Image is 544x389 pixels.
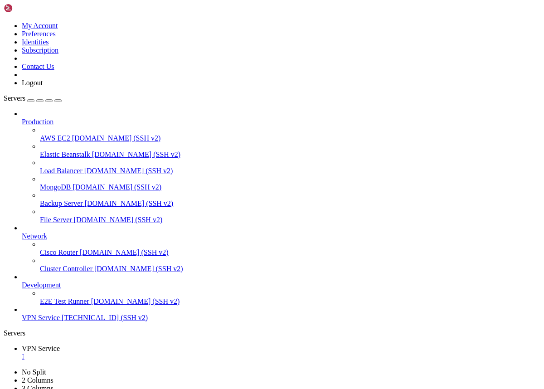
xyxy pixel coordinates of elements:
span: [DOMAIN_NAME] (SSH v2) [91,297,180,305]
li: Elastic Beanstalk [DOMAIN_NAME] (SSH v2) [40,142,540,159]
a: Cisco Router [DOMAIN_NAME] (SSH v2) [40,248,540,257]
li: VPN Service [TECHNICAL_ID] (SSH v2) [22,306,540,322]
a: Logout [22,79,43,87]
a: Backup Server [DOMAIN_NAME] (SSH v2) [40,199,540,208]
a: Elastic Beanstalk [DOMAIN_NAME] (SSH v2) [40,151,540,159]
li: Backup Server [DOMAIN_NAME] (SSH v2) [40,191,540,208]
a: Identities [22,38,49,46]
span: [DOMAIN_NAME] (SSH v2) [80,248,169,256]
span: [DOMAIN_NAME] (SSH v2) [72,134,161,142]
span: Network [22,232,47,240]
li: MongoDB [DOMAIN_NAME] (SSH v2) [40,175,540,191]
img: Shellngn [4,4,56,13]
li: AWS EC2 [DOMAIN_NAME] (SSH v2) [40,126,540,142]
span: Development [22,281,61,289]
a: File Server [DOMAIN_NAME] (SSH v2) [40,216,540,224]
a: No Split [22,368,46,376]
span: VPN Service [22,314,60,321]
li: File Server [DOMAIN_NAME] (SSH v2) [40,208,540,224]
a: Network [22,232,540,240]
span: Cisco Router [40,248,78,256]
a: Cluster Controller [DOMAIN_NAME] (SSH v2) [40,265,540,273]
li: E2E Test Runner [DOMAIN_NAME] (SSH v2) [40,289,540,306]
span: [DOMAIN_NAME] (SSH v2) [74,216,163,224]
span: AWS EC2 [40,134,70,142]
a:  [22,353,540,361]
li: Production [22,110,540,224]
li: Cluster Controller [DOMAIN_NAME] (SSH v2) [40,257,540,273]
a: Preferences [22,30,56,38]
a: E2E Test Runner [DOMAIN_NAME] (SSH v2) [40,297,540,306]
a: Development [22,281,540,289]
a: My Account [22,22,58,29]
span: [DOMAIN_NAME] (SSH v2) [73,183,161,191]
li: Load Balancer [DOMAIN_NAME] (SSH v2) [40,159,540,175]
span: Servers [4,94,25,102]
a: Subscription [22,46,58,54]
span: Backup Server [40,199,83,207]
div: Servers [4,329,540,337]
span: [DOMAIN_NAME] (SSH v2) [94,265,183,272]
a: VPN Service [TECHNICAL_ID] (SSH v2) [22,314,540,322]
a: MongoDB [DOMAIN_NAME] (SSH v2) [40,183,540,191]
span: VPN Service [22,345,60,352]
a: 2 Columns [22,376,53,384]
li: Cisco Router [DOMAIN_NAME] (SSH v2) [40,240,540,257]
span: Elastic Beanstalk [40,151,90,158]
span: [DOMAIN_NAME] (SSH v2) [85,199,174,207]
a: Servers [4,94,62,102]
span: Production [22,118,53,126]
a: VPN Service [22,345,540,361]
a: Production [22,118,540,126]
span: File Server [40,216,72,224]
span: MongoDB [40,183,71,191]
li: Development [22,273,540,306]
span: Cluster Controller [40,265,92,272]
a: Contact Us [22,63,54,70]
span: [DOMAIN_NAME] (SSH v2) [92,151,181,158]
a: AWS EC2 [DOMAIN_NAME] (SSH v2) [40,134,540,142]
span: [DOMAIN_NAME] (SSH v2) [84,167,173,175]
a: Load Balancer [DOMAIN_NAME] (SSH v2) [40,167,540,175]
span: E2E Test Runner [40,297,89,305]
span: [TECHNICAL_ID] (SSH v2) [62,314,148,321]
span: Load Balancer [40,167,83,175]
li: Network [22,224,540,273]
